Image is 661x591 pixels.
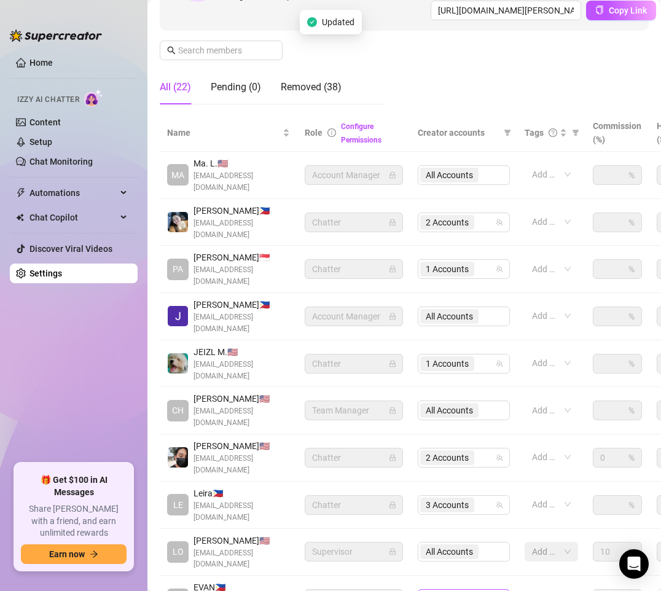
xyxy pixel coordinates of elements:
div: All (22) [160,80,191,95]
span: 2 Accounts [420,215,474,230]
span: Team Manager [312,401,396,420]
div: Pending (0) [211,80,261,95]
span: check-circle [307,17,317,27]
span: filter [504,129,511,136]
span: Creator accounts [418,126,499,139]
img: Chat Copilot [16,213,24,222]
span: lock [389,313,396,320]
a: Chat Monitoring [29,157,93,166]
button: Earn nowarrow-right [21,544,127,564]
span: [EMAIL_ADDRESS][DOMAIN_NAME] [194,264,290,288]
span: Updated [322,15,354,29]
span: [EMAIL_ADDRESS][DOMAIN_NAME] [194,500,290,523]
span: 3 Accounts [426,498,469,512]
span: [EMAIL_ADDRESS][DOMAIN_NAME] [194,217,290,241]
button: Copy Link [586,1,656,20]
span: LE [173,498,183,512]
span: 1 Accounts [420,262,474,276]
span: 3 Accounts [420,498,474,512]
span: thunderbolt [16,188,26,198]
span: [PERSON_NAME] 🇵🇭 [194,298,290,311]
span: lock [389,265,396,273]
a: Home [29,58,53,68]
span: lock [389,219,396,226]
img: JEIZL MALLARI [168,353,188,374]
span: Izzy AI Chatter [17,94,79,106]
th: Commission (%) [585,114,649,152]
span: Role [305,128,323,138]
span: [PERSON_NAME] 🇵🇭 [194,204,290,217]
span: 2 Accounts [426,216,469,229]
span: MA [171,168,184,182]
span: lock [389,171,396,179]
span: info-circle [327,128,336,137]
span: 1 Accounts [420,356,474,371]
span: Earn now [49,549,85,559]
img: John Lhester [168,306,188,326]
a: Setup [29,137,52,147]
input: Search members [178,44,265,57]
span: team [496,360,503,367]
span: [PERSON_NAME] 🇺🇸 [194,439,290,453]
span: filter [569,123,582,142]
span: team [496,265,503,273]
span: Chatter [312,448,396,467]
span: [EMAIL_ADDRESS][DOMAIN_NAME] [194,359,290,382]
span: [EMAIL_ADDRESS][DOMAIN_NAME] [194,311,290,335]
a: Content [29,117,61,127]
span: [PERSON_NAME] 🇺🇸 [194,392,290,405]
span: lock [389,454,396,461]
span: [PERSON_NAME] 🇺🇸 [194,534,290,547]
span: 2 Accounts [426,451,469,464]
span: PA [173,262,183,276]
span: Chatter [312,496,396,514]
span: 1 Accounts [426,262,469,276]
span: Chatter [312,260,396,278]
span: Supervisor [312,542,396,561]
span: JEIZL M. 🇺🇸 [194,345,290,359]
span: team [496,219,503,226]
span: 1 Accounts [426,357,469,370]
span: filter [572,129,579,136]
span: 🎁 Get $100 in AI Messages [21,474,127,498]
span: team [496,454,503,461]
span: 2 Accounts [420,450,474,465]
span: Tags [525,126,544,139]
img: logo-BBDzfeDw.svg [10,29,102,42]
span: team [496,501,503,509]
span: question-circle [549,128,557,137]
span: lock [389,360,396,367]
span: [EMAIL_ADDRESS][DOMAIN_NAME] [194,453,290,476]
th: Name [160,114,297,152]
span: [PERSON_NAME] 🇸🇬 [194,251,290,264]
span: Leira 🇵🇭 [194,487,290,500]
span: arrow-right [90,550,98,558]
span: Chat Copilot [29,208,117,227]
span: Chatter [312,213,396,232]
span: search [167,46,176,55]
div: Open Intercom Messenger [619,549,649,579]
span: Account Manager [312,166,396,184]
span: [EMAIL_ADDRESS][DOMAIN_NAME] [194,405,290,429]
span: LO [173,545,184,558]
img: AI Chatter [84,89,103,107]
span: [EMAIL_ADDRESS][DOMAIN_NAME] [194,170,290,194]
span: Automations [29,183,117,203]
a: Configure Permissions [341,122,381,144]
span: CH [172,404,184,417]
span: copy [595,6,604,14]
a: Discover Viral Videos [29,244,112,254]
span: Account Manager [312,307,396,326]
span: lock [389,548,396,555]
img: john kenneth santillan [168,447,188,468]
span: lock [389,501,396,509]
span: Chatter [312,354,396,373]
div: Removed (38) [281,80,342,95]
span: [EMAIL_ADDRESS][DOMAIN_NAME] [194,547,290,571]
a: Settings [29,268,62,278]
span: Copy Link [609,6,647,15]
span: lock [389,407,396,414]
img: Sheina Gorriceta [168,212,188,232]
span: Ma. L. 🇺🇸 [194,157,290,170]
span: filter [501,123,514,142]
